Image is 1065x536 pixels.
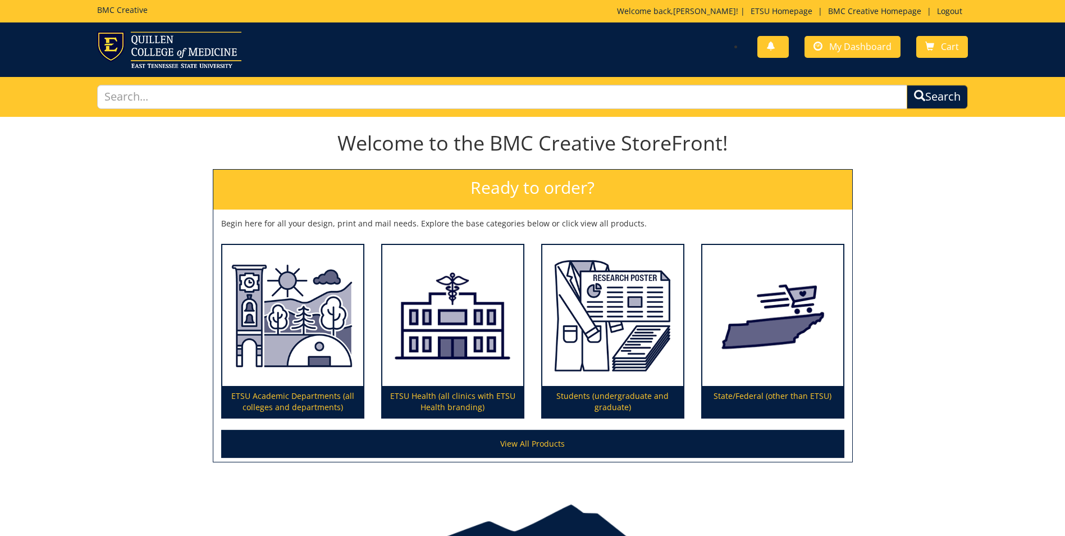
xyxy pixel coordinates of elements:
a: State/Federal (other than ETSU) [702,245,843,418]
img: State/Federal (other than ETSU) [702,245,843,387]
img: Students (undergraduate and graduate) [542,245,683,387]
span: My Dashboard [829,40,892,53]
p: Students (undergraduate and graduate) [542,386,683,417]
a: Students (undergraduate and graduate) [542,245,683,418]
a: ETSU Academic Departments (all colleges and departments) [222,245,363,418]
a: ETSU Health (all clinics with ETSU Health branding) [382,245,523,418]
a: ETSU Homepage [745,6,818,16]
a: [PERSON_NAME] [673,6,736,16]
img: ETSU Health (all clinics with ETSU Health branding) [382,245,523,387]
a: BMC Creative Homepage [822,6,927,16]
button: Search [907,85,968,109]
img: ETSU Academic Departments (all colleges and departments) [222,245,363,387]
h1: Welcome to the BMC Creative StoreFront! [213,132,853,155]
h5: BMC Creative [97,6,148,14]
p: ETSU Health (all clinics with ETSU Health branding) [382,386,523,417]
p: ETSU Academic Departments (all colleges and departments) [222,386,363,417]
p: Begin here for all your design, print and mail needs. Explore the base categories below or click ... [221,218,844,229]
input: Search... [97,85,907,109]
a: Cart [916,36,968,58]
a: View All Products [221,430,844,458]
a: My Dashboard [805,36,901,58]
h2: Ready to order? [213,170,852,210]
img: ETSU logo [97,31,241,68]
span: Cart [941,40,959,53]
a: Logout [931,6,968,16]
p: Welcome back, ! | | | [617,6,968,17]
p: State/Federal (other than ETSU) [702,386,843,417]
